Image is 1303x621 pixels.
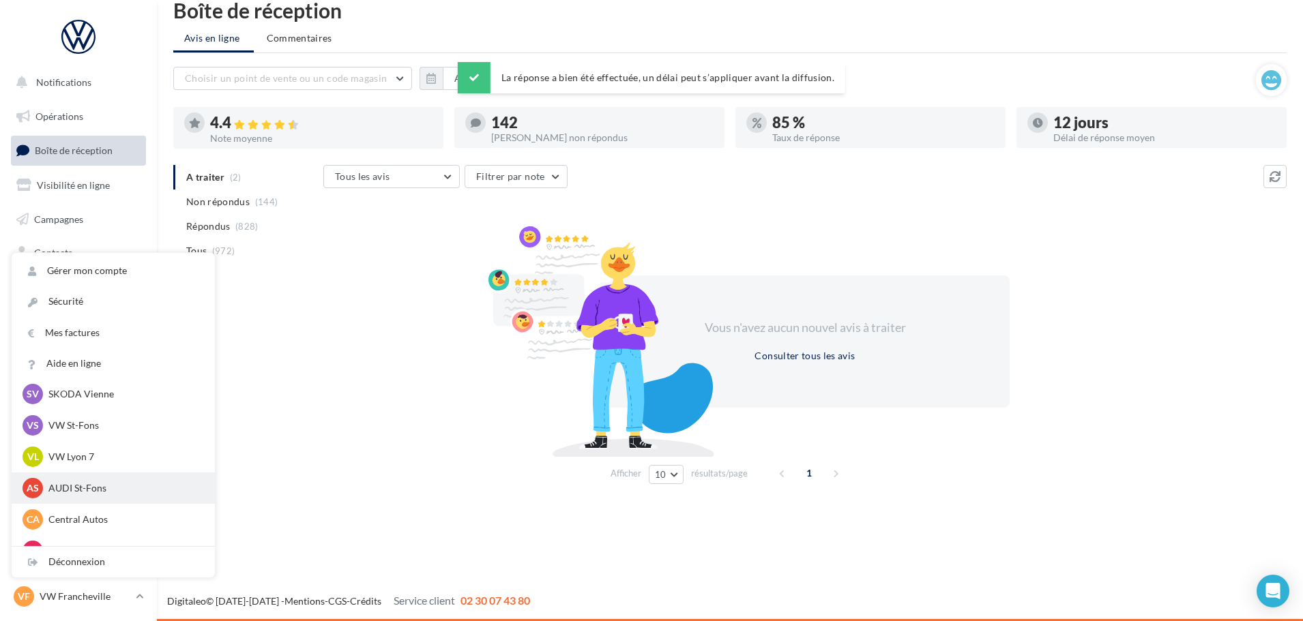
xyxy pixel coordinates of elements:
a: PLV et print personnalisable [8,340,149,380]
a: Contacts [8,239,149,267]
span: Choisir un point de vente ou un code magasin [185,72,387,84]
div: Note moyenne [210,134,433,143]
a: Médiathèque [8,273,149,301]
a: Digitaleo [167,595,206,607]
span: AS [27,481,39,495]
a: Aide en ligne [12,348,215,379]
button: Filtrer par note [465,165,568,188]
a: Visibilité en ligne [8,171,149,200]
button: Choisir un point de vente ou un code magasin [173,67,412,90]
span: Visibilité en ligne [37,179,110,191]
div: 4.4 [210,115,433,131]
div: Taux de réponse [772,133,995,142]
span: (144) [255,196,278,207]
div: 85 % [772,115,995,130]
div: Vous n'avez aucun nouvel avis à traiter [688,319,922,337]
a: Mes factures [12,318,215,348]
span: © [DATE]-[DATE] - - - [167,595,530,607]
a: Boîte de réception [8,136,149,165]
span: Contacts [34,247,72,258]
button: 10 [649,465,684,484]
span: Tous les avis [335,170,390,182]
span: CA [27,513,40,526]
span: VF [18,590,30,603]
p: VW Francheville [40,590,130,603]
div: La réponse a bien été effectuée, un délai peut s’appliquer avant la diffusion. [458,62,845,93]
p: AUDI St-Fons [48,481,199,495]
span: Opérations [35,110,83,122]
span: résultats/page [691,467,748,480]
div: [PERSON_NAME] non répondus [491,133,714,142]
button: Au total [443,67,502,90]
a: Campagnes DataOnDemand [8,386,149,426]
span: Commentaires [267,31,332,45]
span: Notifications [36,76,91,88]
p: Central Motor [48,544,199,558]
div: Déconnexion [12,547,215,577]
button: Consulter tous les avis [749,348,860,364]
a: Opérations [8,102,149,131]
span: VS [27,419,39,432]
a: Campagnes [8,205,149,234]
a: Calendrier [8,307,149,335]
a: Gérer mon compte [12,256,215,286]
div: 12 jours [1053,115,1276,130]
span: (828) [235,221,259,232]
button: Au total [420,67,502,90]
a: Mentions [284,595,325,607]
button: Notifications [8,68,143,97]
p: VW Lyon 7 [48,450,199,464]
div: Open Intercom Messenger [1257,575,1289,607]
span: Répondus [186,219,231,233]
p: SKODA Vienne [48,387,199,401]
span: Campagnes [34,213,83,224]
span: Boîte de réception [35,145,113,156]
a: Crédits [350,595,381,607]
div: 142 [491,115,714,130]
button: Tous les avis [323,165,460,188]
p: Central Autos [48,513,199,526]
span: 1 [798,462,820,484]
p: VW St-Fons [48,419,199,432]
span: (972) [212,245,235,256]
span: Non répondus [186,195,250,209]
span: VL [27,450,39,464]
span: 02 30 07 43 80 [460,594,530,607]
span: CM [25,544,40,558]
a: CGS [328,595,347,607]
span: Tous [186,244,207,258]
div: Délai de réponse moyen [1053,133,1276,142]
span: Afficher [611,467,641,480]
a: VF VW Francheville [11,584,146,609]
span: 10 [655,469,667,480]
span: SV [27,387,39,401]
a: Sécurité [12,286,215,317]
span: Service client [394,594,455,607]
